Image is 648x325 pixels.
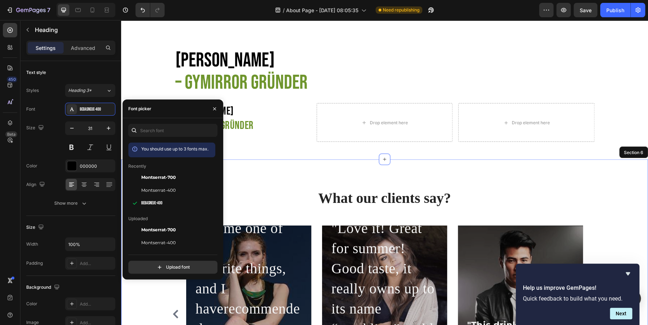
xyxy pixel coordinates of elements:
button: Hide survey [624,269,632,278]
div: 450 [7,76,17,82]
button: Carousel Next Arrow [467,288,478,300]
p: Settings [36,44,56,52]
div: Font [26,106,35,112]
button: Upload font [128,261,217,274]
div: Size [26,223,45,232]
div: Size [26,123,45,133]
p: Advanced [71,44,95,52]
div: Align [26,180,46,190]
p: What our clients say? [49,168,478,187]
div: Publish [606,6,624,14]
p: 7 [47,6,50,14]
input: Auto [65,238,115,251]
div: Width [26,241,38,247]
div: Font picker [128,106,151,112]
span: Heading 3* [68,87,92,94]
div: BebasNeue-400 [80,106,114,113]
button: Publish [600,3,630,17]
span: Montserrat-400 [141,187,176,194]
button: Heading 3* [65,84,115,97]
div: Section 6 [501,129,524,135]
button: Carousel Back Arrow [49,288,60,300]
button: Show more [26,197,115,210]
div: Beta [5,131,17,137]
div: Styles [26,87,39,94]
button: 7 [3,3,54,17]
div: Upload font [156,264,190,271]
span: / [283,6,285,14]
button: Next question [610,308,632,319]
div: Add... [80,301,114,307]
iframe: Design area [121,20,648,325]
div: Text style [26,69,46,76]
span: Save [580,7,592,13]
div: Drop element here [391,99,429,105]
span: Need republishing [383,7,419,13]
div: Add... [80,260,114,267]
p: Heading [35,25,112,34]
div: Undo/Redo [135,3,165,17]
h2: Help us improve GemPages! [523,284,632,292]
div: Padding [26,260,43,266]
div: Help us improve GemPages! [523,269,632,319]
button: Save [574,3,597,17]
span: Montserrat-700 [141,174,176,181]
span: Montserrat-400 [141,240,176,246]
div: Show more [54,200,88,207]
div: Color [26,301,37,307]
div: Color [26,163,37,169]
span: You should use up to 3 fonts max. [141,146,208,152]
div: Background [26,283,61,292]
input: Search font [128,124,217,137]
div: Drop element here [249,99,287,105]
p: Uploaded [128,215,148,222]
span: BebasNeue-400 [141,200,162,206]
span: About Page - [DATE] 08:05:35 [286,6,358,14]
p: Recently [128,163,146,170]
span: Montserrat-700 [141,227,176,233]
div: 000000 [80,163,114,170]
p: Quick feedback to build what you need. [523,295,632,302]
